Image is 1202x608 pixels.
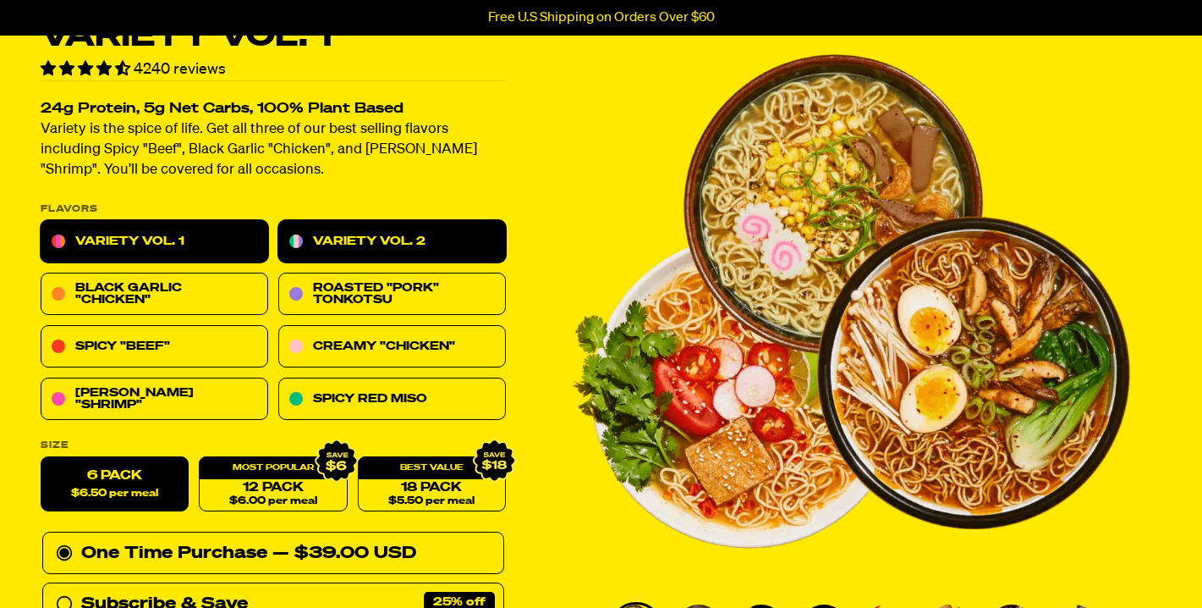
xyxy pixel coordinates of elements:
a: Spicy "Beef" [41,326,268,368]
a: 12 Pack$6.00 per meal [199,457,347,512]
div: PDP main carousel [570,20,1131,582]
a: 18 Pack$5.50 per meal [358,457,506,512]
img: Variety Vol. 1 [570,20,1131,582]
iframe: Marketing Popup [8,530,178,600]
span: $6.50 per meal [71,489,158,500]
span: $5.50 per meal [388,496,475,507]
label: 6 Pack [41,457,189,512]
h2: 24g Protein, 5g Net Carbs, 100% Plant Based [41,102,506,117]
li: 1 of 8 [570,20,1131,582]
label: Size [41,441,506,450]
a: Variety Vol. 1 [41,221,268,263]
a: Spicy Red Miso [278,379,506,421]
a: Creamy "Chicken" [278,326,506,368]
a: Roasted "Pork" Tonkotsu [278,274,506,316]
h1: Variety Vol. 1 [41,20,506,53]
p: Flavors [41,205,506,214]
div: One Time Purchase [56,540,491,567]
a: Variety Vol. 2 [278,221,506,263]
a: Black Garlic "Chicken" [41,274,268,316]
span: 4.55 stars [41,62,134,77]
a: [PERSON_NAME] "Shrimp" [41,379,268,421]
span: $6.00 per meal [229,496,317,507]
div: — $39.00 USD [272,540,416,567]
p: Free U.S Shipping on Orders Over $60 [488,10,715,25]
p: Variety is the spice of life. Get all three of our best selling flavors including Spicy "Beef", B... [41,120,506,181]
span: 4240 reviews [134,62,226,77]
